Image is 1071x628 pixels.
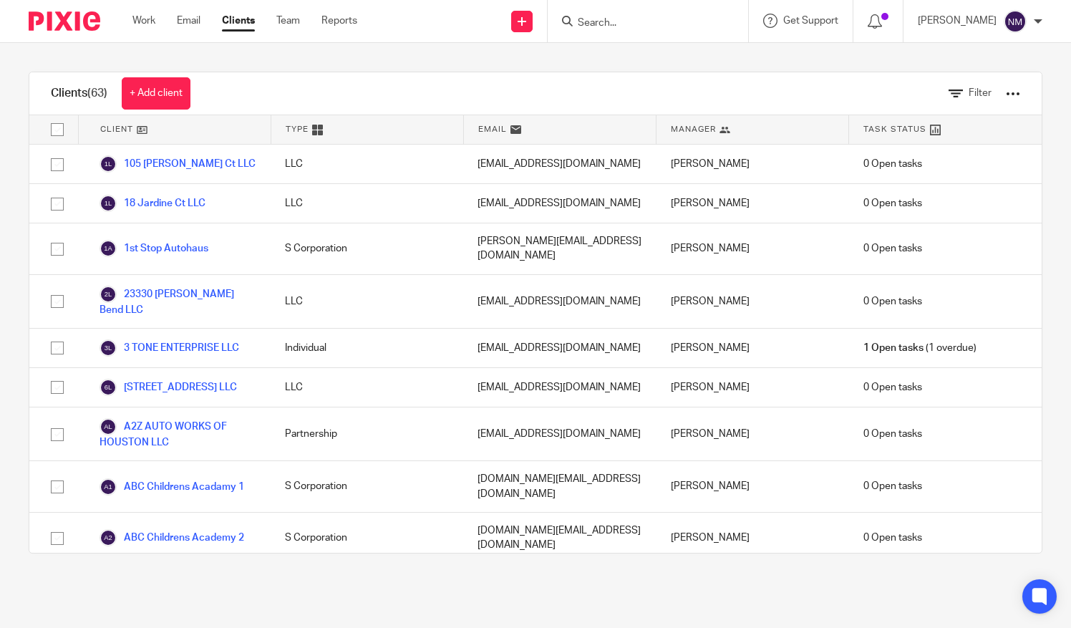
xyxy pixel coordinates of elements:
span: 0 Open tasks [863,157,922,171]
a: [STREET_ADDRESS] LLC [100,379,237,396]
div: [PERSON_NAME] [656,145,849,183]
span: Task Status [863,123,926,135]
img: svg%3E [100,418,117,435]
a: ABC Childrens Academy 2 [100,529,244,546]
div: Individual [271,329,463,367]
div: S Corporation [271,513,463,564]
a: Clients [222,14,255,28]
div: [EMAIL_ADDRESS][DOMAIN_NAME] [463,368,656,407]
div: [PERSON_NAME][EMAIL_ADDRESS][DOMAIN_NAME] [463,223,656,274]
span: (63) [87,87,107,99]
img: svg%3E [100,478,117,496]
div: LLC [271,275,463,328]
div: [EMAIL_ADDRESS][DOMAIN_NAME] [463,329,656,367]
div: [EMAIL_ADDRESS][DOMAIN_NAME] [463,407,656,460]
span: Manager [671,123,716,135]
div: LLC [271,145,463,183]
img: svg%3E [100,286,117,303]
div: [EMAIL_ADDRESS][DOMAIN_NAME] [463,184,656,223]
a: 105 [PERSON_NAME] Ct LLC [100,155,256,173]
a: 23330 [PERSON_NAME] Bend LLC [100,286,256,317]
span: 0 Open tasks [863,427,922,441]
div: [EMAIL_ADDRESS][DOMAIN_NAME] [463,275,656,328]
div: [DOMAIN_NAME][EMAIL_ADDRESS][DOMAIN_NAME] [463,513,656,564]
a: ABC Childrens Acadamy 1 [100,478,244,496]
span: 0 Open tasks [863,196,922,211]
span: Get Support [783,16,838,26]
span: Client [100,123,133,135]
div: [PERSON_NAME] [656,184,849,223]
div: S Corporation [271,461,463,512]
a: Team [276,14,300,28]
img: svg%3E [1004,10,1027,33]
div: [EMAIL_ADDRESS][DOMAIN_NAME] [463,145,656,183]
div: [PERSON_NAME] [656,513,849,564]
a: Reports [321,14,357,28]
span: Email [478,123,507,135]
div: [PERSON_NAME] [656,368,849,407]
div: [PERSON_NAME] [656,275,849,328]
div: S Corporation [271,223,463,274]
input: Search [576,17,705,30]
img: svg%3E [100,339,117,357]
div: [PERSON_NAME] [656,461,849,512]
span: 0 Open tasks [863,380,922,395]
a: Work [132,14,155,28]
img: Pixie [29,11,100,31]
input: Select all [44,116,71,143]
span: 0 Open tasks [863,479,922,493]
h1: Clients [51,86,107,101]
span: Filter [969,88,992,98]
img: svg%3E [100,529,117,546]
span: (1 overdue) [863,341,976,355]
div: LLC [271,184,463,223]
p: [PERSON_NAME] [918,14,997,28]
a: A2Z AUTO WORKS OF HOUSTON LLC [100,418,256,450]
div: [DOMAIN_NAME][EMAIL_ADDRESS][DOMAIN_NAME] [463,461,656,512]
div: [PERSON_NAME] [656,407,849,460]
div: [PERSON_NAME] [656,223,849,274]
img: svg%3E [100,195,117,212]
span: 0 Open tasks [863,531,922,545]
div: Partnership [271,407,463,460]
img: svg%3E [100,155,117,173]
div: [PERSON_NAME] [656,329,849,367]
img: svg%3E [100,240,117,257]
span: 0 Open tasks [863,241,922,256]
a: + Add client [122,77,190,110]
a: Email [177,14,200,28]
span: 1 Open tasks [863,341,924,355]
a: 18 Jardine Ct LLC [100,195,205,212]
span: 0 Open tasks [863,294,922,309]
a: 1st Stop Autohaus [100,240,208,257]
span: Type [286,123,309,135]
img: svg%3E [100,379,117,396]
a: 3 TONE ENTERPRISE LLC [100,339,239,357]
div: LLC [271,368,463,407]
